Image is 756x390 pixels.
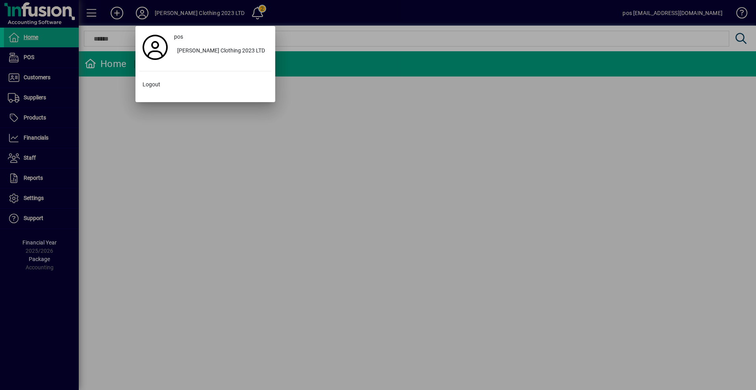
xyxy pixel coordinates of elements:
[139,78,271,92] button: Logout
[171,44,271,58] button: [PERSON_NAME] Clothing 2023 LTD
[171,30,271,44] a: pos
[139,40,171,54] a: Profile
[143,80,160,89] span: Logout
[174,33,183,41] span: pos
